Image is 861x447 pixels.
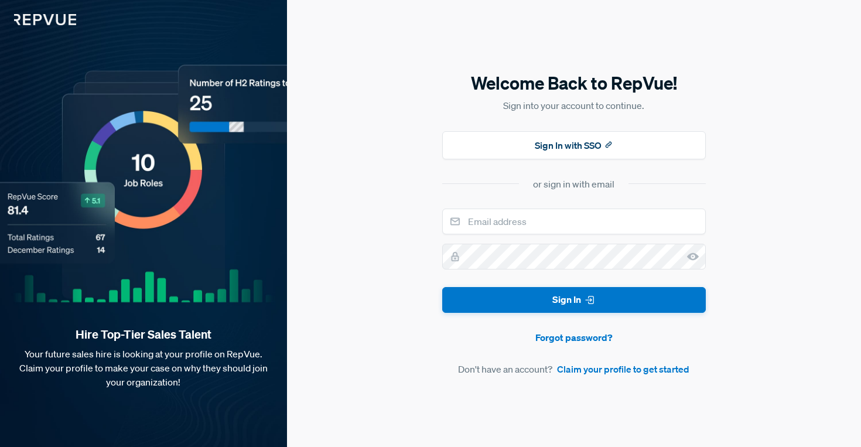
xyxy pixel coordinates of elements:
p: Your future sales hire is looking at your profile on RepVue. Claim your profile to make your case... [19,347,268,389]
article: Don't have an account? [442,362,706,376]
a: Claim your profile to get started [557,362,689,376]
div: or sign in with email [533,177,614,191]
input: Email address [442,209,706,234]
a: Forgot password? [442,330,706,344]
h5: Welcome Back to RepVue! [442,71,706,95]
strong: Hire Top-Tier Sales Talent [19,327,268,342]
p: Sign into your account to continue. [442,98,706,112]
button: Sign In [442,287,706,313]
button: Sign In with SSO [442,131,706,159]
